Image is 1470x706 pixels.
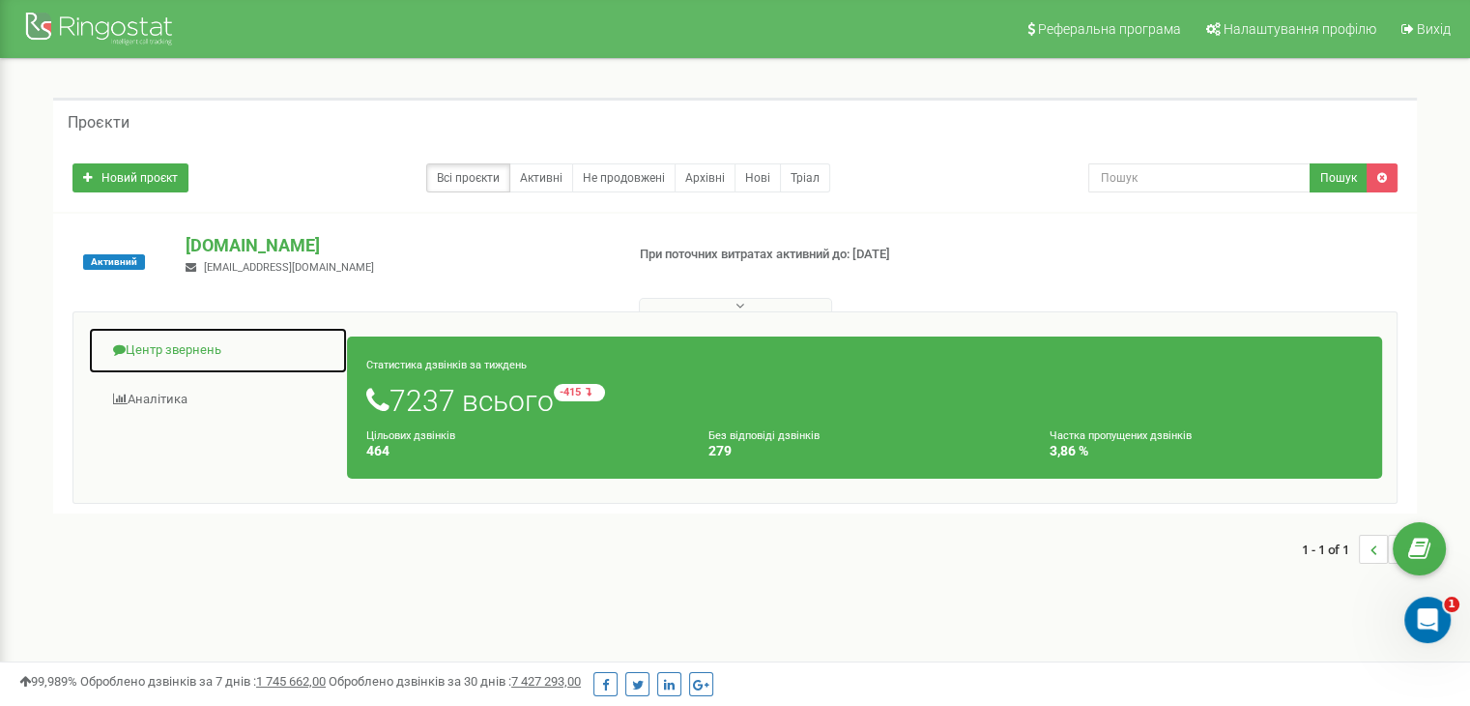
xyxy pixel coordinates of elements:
a: Всі проєкти [426,163,510,192]
a: Активні [509,163,573,192]
a: Не продовжені [572,163,676,192]
span: 99,989% [19,674,77,689]
a: Тріал [780,163,830,192]
u: 1 745 662,00 [256,674,326,689]
h4: 279 [708,444,1022,458]
span: [EMAIL_ADDRESS][DOMAIN_NAME] [204,261,374,274]
span: 1 [1444,597,1459,612]
p: [DOMAIN_NAME] [186,233,608,258]
u: 7 427 293,00 [511,674,581,689]
small: Без відповіді дзвінків [708,429,820,442]
small: Частка пропущених дзвінків [1050,429,1192,442]
iframe: Intercom live chat [1404,597,1451,643]
span: 1 - 1 of 1 [1302,535,1359,564]
span: Оброблено дзвінків за 30 днів : [329,674,581,689]
button: Пошук [1310,163,1368,192]
h1: 7237 всього [366,384,1363,417]
h5: Проєкти [68,114,130,132]
a: Архівні [675,163,735,192]
small: Цільових дзвінків [366,429,455,442]
small: -415 [554,384,605,401]
span: Реферальна програма [1038,21,1181,37]
h4: 464 [366,444,679,458]
a: Центр звернень [88,327,348,374]
span: Налаштування профілю [1224,21,1376,37]
nav: ... [1302,515,1417,583]
span: Оброблено дзвінків за 7 днів : [80,674,326,689]
span: Вихід [1417,21,1451,37]
span: Активний [83,254,145,270]
p: При поточних витратах активний до: [DATE] [640,246,949,264]
h4: 3,86 % [1050,444,1363,458]
a: Новий проєкт [72,163,188,192]
small: Статистика дзвінків за тиждень [366,359,527,371]
input: Пошук [1088,163,1311,192]
a: Нові [735,163,781,192]
a: Аналiтика [88,376,348,424]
